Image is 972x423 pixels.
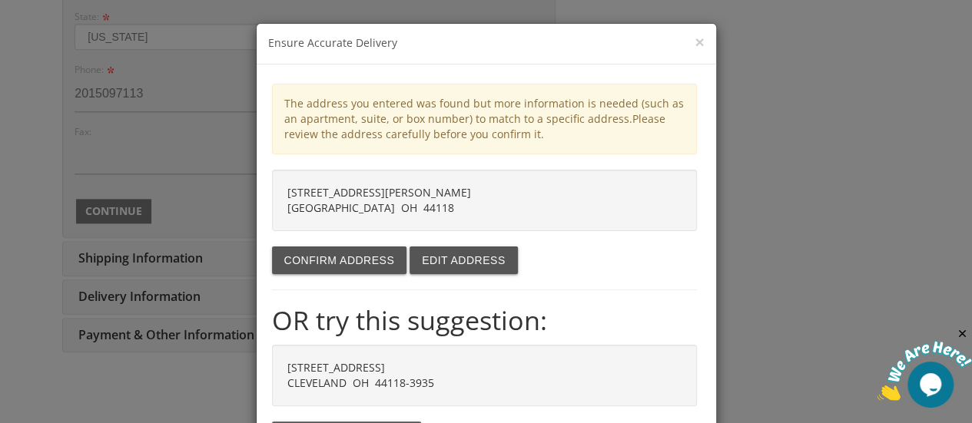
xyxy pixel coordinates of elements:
iframe: chat widget [877,327,972,400]
button: Edit address [410,246,517,274]
strong: [STREET_ADDRESS] CLEVELAND OH 44118-3935 [287,360,434,390]
strong: OR try this suggestion: [272,302,547,338]
div: [STREET_ADDRESS][PERSON_NAME] [GEOGRAPHIC_DATA] OH 44118 [272,170,697,231]
div: The address you entered was found but more information is needed (such as an apartment, suite, or... [272,84,697,154]
h3: Ensure Accurate Delivery [268,35,705,52]
strong: Please review the address carefully before you confirm it. [284,111,665,141]
button: Confirm address [272,246,407,274]
button: × [695,34,704,50]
